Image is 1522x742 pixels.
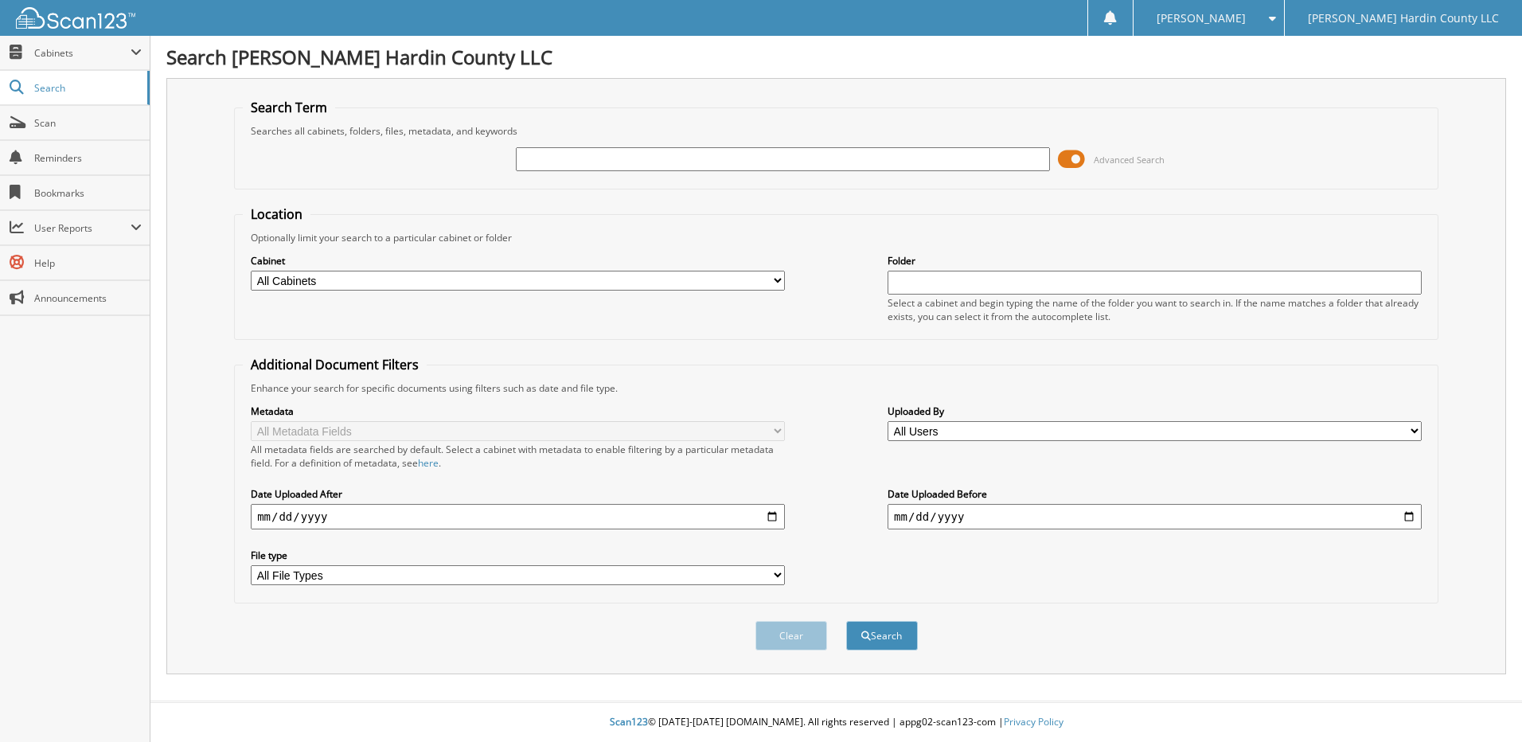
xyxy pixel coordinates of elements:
span: Bookmarks [34,186,142,200]
label: Metadata [251,404,785,418]
label: Cabinet [251,254,785,268]
div: Select a cabinet and begin typing the name of the folder you want to search in. If the name match... [888,296,1422,323]
label: File type [251,549,785,562]
a: here [418,456,439,470]
input: start [251,504,785,529]
span: Help [34,256,142,270]
span: [PERSON_NAME] Hardin County LLC [1308,14,1499,23]
span: Reminders [34,151,142,165]
span: User Reports [34,221,131,235]
h1: Search [PERSON_NAME] Hardin County LLC [166,44,1506,70]
label: Uploaded By [888,404,1422,418]
div: Enhance your search for specific documents using filters such as date and file type. [243,381,1430,395]
span: Cabinets [34,46,131,60]
label: Folder [888,254,1422,268]
span: Announcements [34,291,142,305]
span: Advanced Search [1094,154,1165,166]
legend: Location [243,205,310,223]
label: Date Uploaded Before [888,487,1422,501]
span: Scan123 [610,715,648,728]
div: All metadata fields are searched by default. Select a cabinet with metadata to enable filtering b... [251,443,785,470]
button: Clear [755,621,827,650]
div: Searches all cabinets, folders, files, metadata, and keywords [243,124,1430,138]
div: Optionally limit your search to a particular cabinet or folder [243,231,1430,244]
legend: Additional Document Filters [243,356,427,373]
legend: Search Term [243,99,335,116]
span: [PERSON_NAME] [1157,14,1246,23]
a: Privacy Policy [1004,715,1063,728]
span: Search [34,81,139,95]
img: scan123-logo-white.svg [16,7,135,29]
div: © [DATE]-[DATE] [DOMAIN_NAME]. All rights reserved | appg02-scan123-com | [150,703,1522,742]
input: end [888,504,1422,529]
button: Search [846,621,918,650]
span: Scan [34,116,142,130]
label: Date Uploaded After [251,487,785,501]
